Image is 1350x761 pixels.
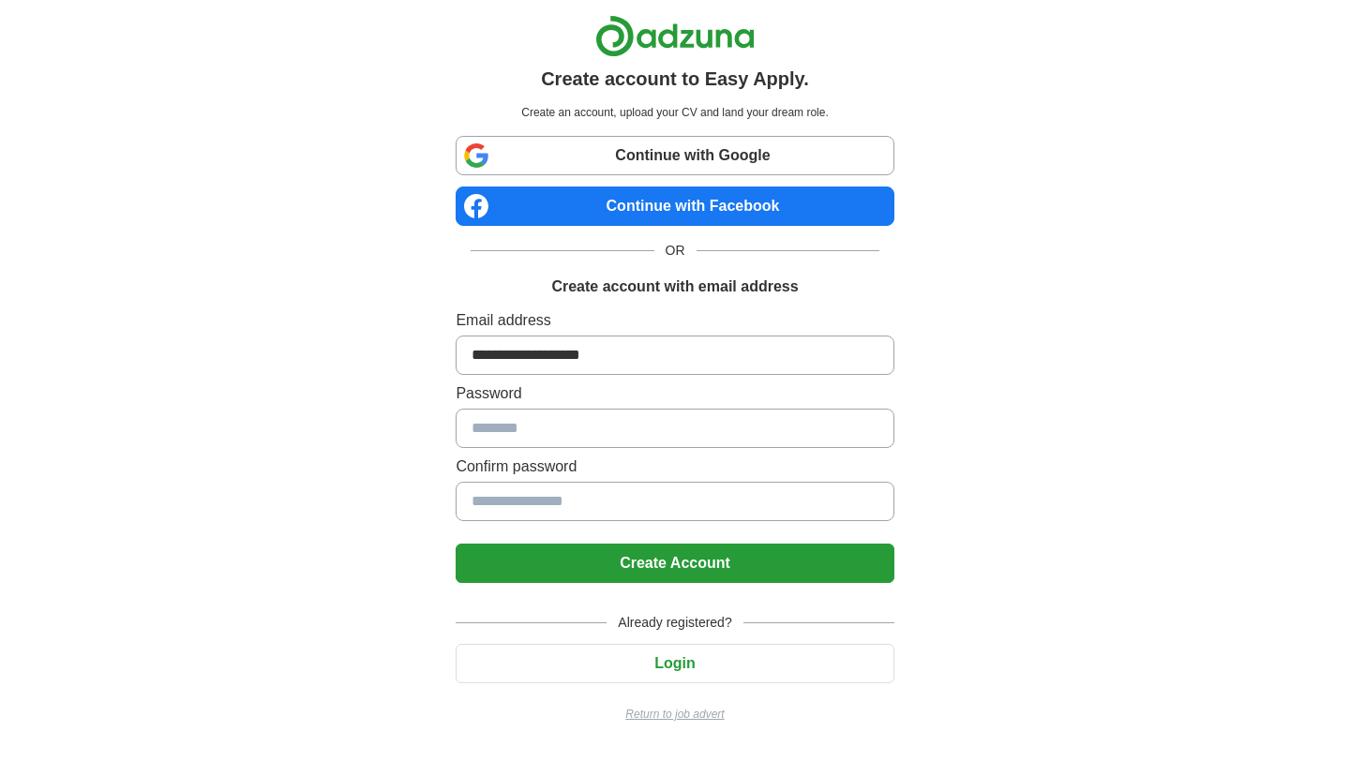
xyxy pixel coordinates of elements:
a: Return to job advert [456,706,893,723]
label: Confirm password [456,455,893,478]
label: Password [456,382,893,405]
button: Login [456,644,893,683]
label: Email address [456,309,893,332]
h1: Create account with email address [551,276,798,298]
button: Create Account [456,544,893,583]
a: Login [456,655,893,671]
span: OR [654,241,697,261]
span: Already registered? [607,613,742,633]
img: Adzuna logo [595,15,755,57]
h1: Create account to Easy Apply. [541,65,809,93]
a: Continue with Facebook [456,187,893,226]
a: Continue with Google [456,136,893,175]
p: Create an account, upload your CV and land your dream role. [459,104,890,121]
